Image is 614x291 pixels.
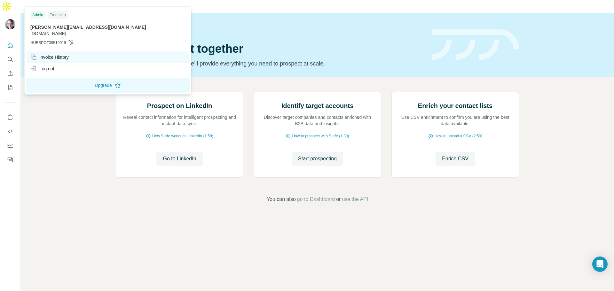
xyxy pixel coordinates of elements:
[30,25,146,30] span: [PERSON_NAME][EMAIL_ADDRESS][DOMAIN_NAME]
[5,154,15,165] button: Feedback
[116,42,424,55] h1: Let’s prospect together
[5,111,15,123] button: Use Surfe on LinkedIn
[260,114,374,127] p: Discover target companies and contacts enriched with B2B data and insights.
[5,140,15,151] button: Dashboard
[336,195,341,203] span: or
[592,257,608,272] div: Open Intercom Messenger
[342,195,368,203] button: use the API
[267,195,296,203] span: You can also
[116,25,424,31] div: Quick start
[432,29,519,60] img: banner
[30,31,66,36] span: [DOMAIN_NAME]
[163,155,196,163] span: Go to LinkedIn
[435,133,482,139] span: How to upload a CSV (2:59)
[48,11,68,19] div: Free plan
[298,155,337,163] span: Start prospecting
[30,54,69,60] div: Invoice History
[152,133,213,139] span: How Surfe works on LinkedIn (1:58)
[5,54,15,65] button: Search
[30,11,45,19] div: Admin
[5,19,15,29] img: Avatar
[30,65,54,72] div: Log out
[116,59,424,68] p: Pick your starting point and we’ll provide everything you need to prospect at scale.
[292,133,349,139] span: How to prospect with Surfe (1:30)
[281,101,354,110] h2: Identify target accounts
[5,82,15,93] button: My lists
[418,101,492,110] h2: Enrich your contact lists
[156,152,202,166] button: Go to LinkedIn
[5,40,15,51] button: Quick start
[292,152,343,166] button: Start prospecting
[5,126,15,137] button: Use Surfe API
[122,114,237,127] p: Reveal contact information for intelligent prospecting and instant data sync.
[30,40,66,46] span: HUBSPOT39519919
[436,152,475,166] button: Enrich CSV
[5,68,15,79] button: Enrich CSV
[147,101,212,110] h2: Prospect on LinkedIn
[297,195,335,203] button: go to Dashboard
[442,155,468,163] span: Enrich CSV
[147,25,149,30] span: .
[26,78,190,93] button: Upgrade
[398,114,512,127] p: Use CSV enrichment to confirm you are using the best data available.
